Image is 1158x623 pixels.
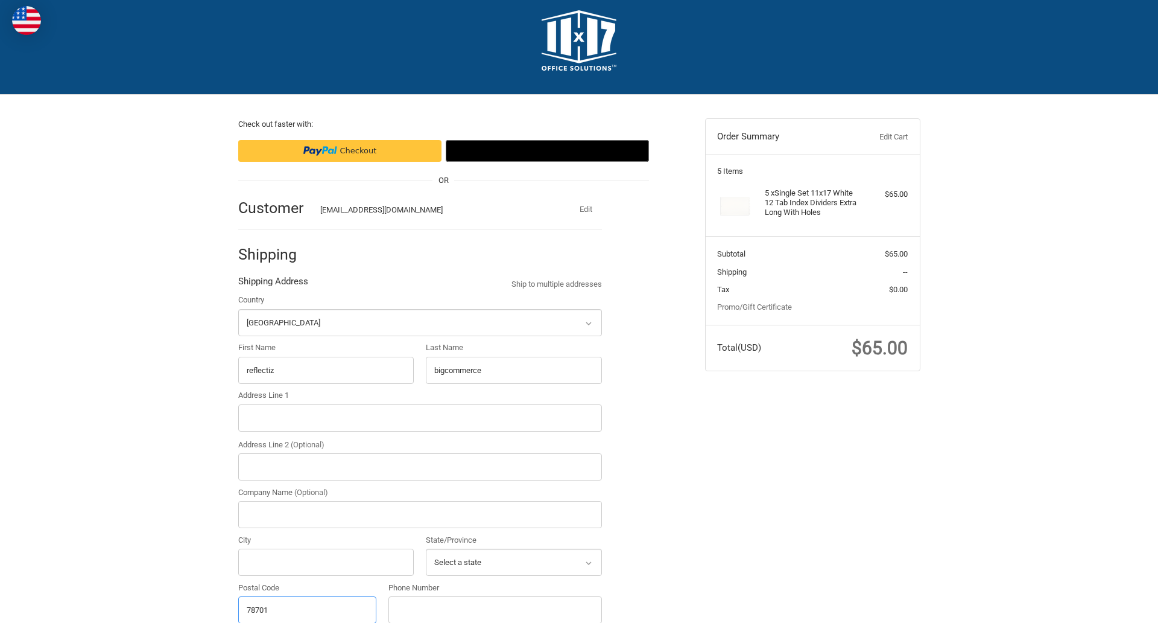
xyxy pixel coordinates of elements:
img: 11x17.com [542,10,616,71]
h4: 5 x Single Set 11x17 White 12 Tab Index Dividers Extra Long With Holes [765,188,857,218]
span: $65.00 [885,249,908,258]
p: Check out faster with: [238,118,649,130]
span: Shipping [717,267,747,276]
label: Last Name [426,342,602,354]
label: Address Line 1 [238,389,602,401]
div: [EMAIL_ADDRESS][DOMAIN_NAME] [320,204,547,216]
img: duty and tax information for United States [12,6,41,35]
a: Promo/Gift Certificate [717,302,792,311]
h2: Customer [238,199,309,217]
h2: Shipping [238,245,309,264]
label: First Name [238,342,414,354]
span: Subtotal [717,249,745,258]
label: Postal Code [238,582,377,594]
span: -- [903,267,908,276]
small: (Optional) [291,440,324,449]
span: Tax [717,285,729,294]
span: OR [432,174,455,187]
button: Edit [571,201,602,218]
label: Country [238,294,602,306]
legend: Shipping Address [238,275,308,294]
span: $0.00 [889,285,908,294]
h3: Order Summary [717,131,848,143]
small: (Optional) [294,488,328,497]
span: Total (USD) [717,342,761,353]
div: $65.00 [860,188,908,200]
a: Edit Cart [848,131,908,143]
a: Ship to multiple addresses [511,278,602,290]
label: Company Name [238,487,602,499]
label: City [238,534,414,546]
h3: 5 Items [717,167,908,176]
iframe: PayPal-paypal [238,140,441,162]
label: State/Province [426,534,602,546]
label: Phone Number [388,582,602,594]
button: Google Pay [446,140,649,162]
span: $65.00 [852,337,908,359]
label: Address Line 2 [238,439,602,451]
